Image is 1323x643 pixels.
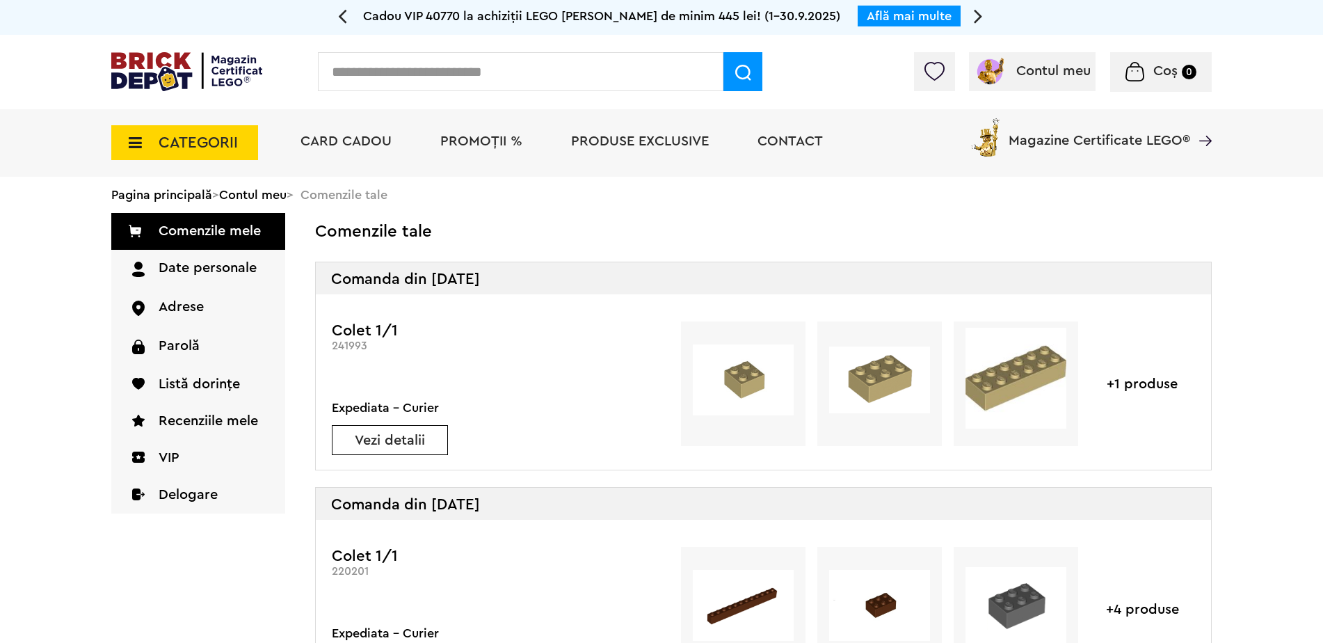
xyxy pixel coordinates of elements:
h3: Colet 1/1 [332,547,657,565]
a: PROMOȚII % [440,134,522,148]
span: Cadou VIP 40770 la achiziții LEGO [PERSON_NAME] de minim 445 lei! (1-30.9.2025) [363,10,840,22]
a: Află mai multe [867,10,952,22]
div: Expediata - Curier [332,624,448,643]
span: Magazine Certificate LEGO® [1009,116,1190,148]
h2: Comenzile tale [315,223,1212,241]
a: Vezi detalii [332,434,447,447]
a: Delogare [111,477,285,514]
a: Adrese [111,289,285,327]
span: CATEGORII [159,135,238,150]
h3: Colet 1/1 [332,321,657,340]
div: > > Comenzile tale [111,177,1212,213]
div: Comanda din [DATE] [316,262,1211,294]
a: Magazine Certificate LEGO® [1190,116,1212,129]
div: 220201 [332,565,657,578]
span: Contul meu [1016,64,1091,78]
a: Date personale [111,250,285,289]
a: Produse exclusive [571,134,709,148]
a: Parolă [111,328,285,366]
a: VIP [111,440,285,477]
div: Comanda din [DATE] [316,488,1211,520]
span: Coș [1153,64,1178,78]
a: Recenziile mele [111,403,285,440]
div: 241993 [332,340,657,353]
div: Expediata - Curier [332,398,448,418]
a: Contul meu [219,189,287,201]
a: Listă dorințe [111,366,285,403]
a: Pagina principală [111,189,212,201]
a: Contact [757,134,823,148]
a: Comenzile mele [111,213,285,250]
a: Contul meu [975,64,1091,78]
small: 0 [1182,65,1196,79]
div: +1 produse [1090,321,1194,446]
a: Card Cadou [300,134,392,148]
